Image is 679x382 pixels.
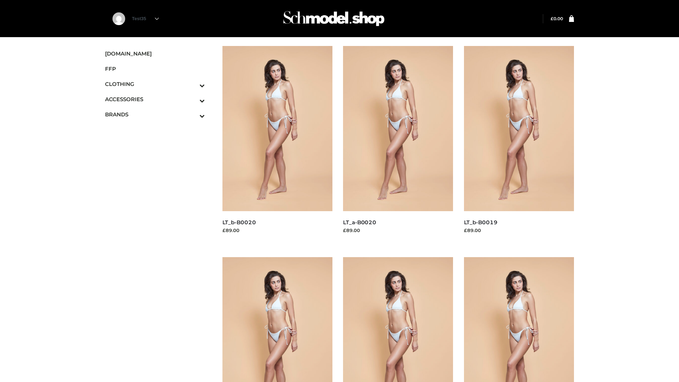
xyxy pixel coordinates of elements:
a: LT_b-B0019 [464,219,498,226]
span: CLOTHING [105,80,205,88]
a: ACCESSORIESToggle Submenu [105,92,205,107]
div: £89.00 [343,227,453,234]
div: £89.00 [464,227,574,234]
button: Toggle Submenu [180,107,205,122]
a: FFP [105,61,205,76]
span: ACCESSORIES [105,95,205,103]
span: £ [551,16,553,21]
a: [DOMAIN_NAME] [105,46,205,61]
a: Read more [222,235,249,241]
button: Toggle Submenu [180,76,205,92]
a: £0.00 [551,16,563,21]
span: FFP [105,65,205,73]
span: BRANDS [105,110,205,118]
a: LT_b-B0020 [222,219,256,226]
img: Schmodel Admin 964 [281,5,387,33]
a: Read more [464,235,490,241]
span: [DOMAIN_NAME] [105,50,205,58]
button: Toggle Submenu [180,92,205,107]
a: CLOTHINGToggle Submenu [105,76,205,92]
a: Test35 [132,16,159,21]
a: Read more [343,235,369,241]
a: BRANDSToggle Submenu [105,107,205,122]
bdi: 0.00 [551,16,563,21]
a: LT_a-B0020 [343,219,376,226]
div: £89.00 [222,227,333,234]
